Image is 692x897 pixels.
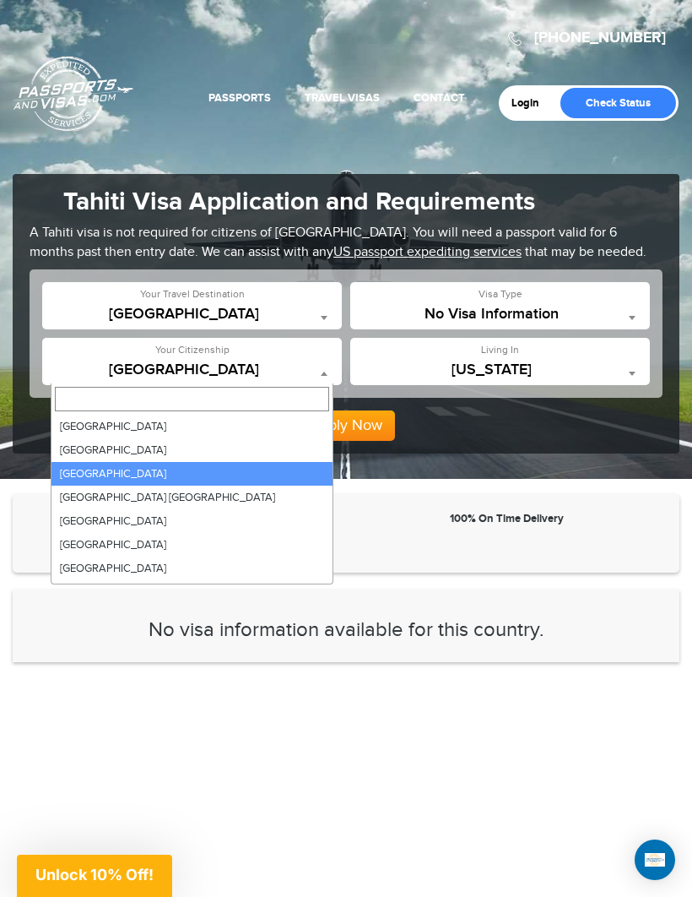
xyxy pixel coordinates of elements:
[350,535,662,556] iframe: Customer reviews powered by Trustpilot
[534,29,666,47] a: [PHONE_NUMBER]
[51,509,332,533] li: [GEOGRAPHIC_DATA]
[13,679,679,882] iframe: Customer reviews powered by Trustpilot
[359,362,641,385] span: California
[155,343,230,357] label: Your Citizenship
[333,244,522,260] a: US passport expediting services
[359,362,641,378] span: California
[35,866,154,883] span: Unlock 10% Off!
[38,619,654,641] h3: No visa information available for this country.
[51,557,332,580] li: [GEOGRAPHIC_DATA]
[297,410,395,441] button: Apply Now
[51,362,333,385] span: United States
[511,96,551,110] a: Login
[51,415,332,438] li: [GEOGRAPHIC_DATA]
[51,533,332,557] li: [GEOGRAPHIC_DATA]
[140,287,245,302] label: Your Travel Destination
[208,91,271,105] a: Passports
[305,91,380,105] a: Travel Visas
[51,462,332,486] li: [GEOGRAPHIC_DATA]
[560,88,676,118] a: Check Status
[17,855,172,897] div: Unlock 10% Off!
[51,438,332,462] li: [GEOGRAPHIC_DATA]
[51,306,333,329] span: Tahiti
[359,306,641,323] span: No Visa Information
[359,306,641,329] span: No Visa Information
[635,840,675,880] div: Open Intercom Messenger
[481,343,519,357] label: Living In
[51,306,333,323] span: Tahiti
[30,224,662,263] p: A Tahiti visa is not required for citizens of [GEOGRAPHIC_DATA]. You will need a passport valid f...
[30,187,662,217] h1: Tahiti Visa Application and Requirements
[51,486,332,509] li: [GEOGRAPHIC_DATA] [GEOGRAPHIC_DATA]
[14,56,133,132] a: Passports & [DOMAIN_NAME]
[55,387,329,411] input: Search
[51,362,333,378] span: United States
[478,287,522,302] label: Visa Type
[51,580,332,604] li: [GEOGRAPHIC_DATA]
[450,512,564,525] strong: 100% On Time Delivery
[414,91,465,105] a: Contact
